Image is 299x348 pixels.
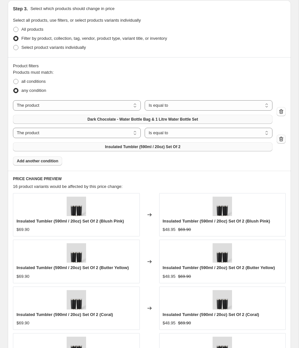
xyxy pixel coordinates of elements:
[13,5,28,12] h2: Step 3.
[21,88,46,93] span: any condition
[163,312,259,317] span: Insulated Tumbler (590ml / 20oz) Set Of 2 (Coral)
[67,243,86,263] img: insulatedsmoothiecup_1_1_fc6859dc-33b8-45df-ace6-8d8efc3d574c_80x.png
[163,226,176,233] div: $48.95
[17,158,58,164] span: Add another condition
[105,144,181,149] span: Insulated Tumbler (590ml / 20oz) Set Of 2
[13,157,62,166] button: Add another condition
[21,36,167,41] span: Filter by product, collection, tag, vendor, product type, variant title, or inventory
[13,18,141,23] span: Select all products, use filters, or select products variants individually
[17,226,29,233] div: $69.90
[213,243,232,263] img: insulatedsmoothiecup_1_1_fc6859dc-33b8-45df-ace6-8d8efc3d574c_80x.png
[178,273,191,280] strike: $69.90
[21,79,46,84] span: all conditions
[13,142,272,151] button: Insulated Tumbler (590ml / 20oz) Set Of 2
[17,312,113,317] span: Insulated Tumbler (590ml / 20oz) Set Of 2 (Coral)
[67,197,86,216] img: insulatedsmoothiecup_1_1_fc6859dc-33b8-45df-ace6-8d8efc3d574c_80x.png
[21,27,43,32] span: All products
[178,320,191,326] strike: $69.90
[67,290,86,310] img: insulatedsmoothiecup_1_1_fc6859dc-33b8-45df-ace6-8d8efc3d574c_80x.png
[13,184,123,189] span: 16 product variants would be affected by this price change:
[163,265,275,270] span: Insulated Tumbler (590ml / 20oz) Set Of 2 (Butter Yellow)
[163,219,270,223] span: Insulated Tumbler (590ml / 20oz) Set Of 2 (Blush Pink)
[13,176,286,181] h6: PRICE CHANGE PREVIEW
[17,265,129,270] span: Insulated Tumbler (590ml / 20oz) Set Of 2 (Butter Yellow)
[17,219,124,223] span: Insulated Tumbler (590ml / 20oz) Set Of 2 (Blush Pink)
[13,63,286,69] div: Product filters
[213,197,232,216] img: insulatedsmoothiecup_1_1_fc6859dc-33b8-45df-ace6-8d8efc3d574c_80x.png
[213,290,232,310] img: insulatedsmoothiecup_1_1_fc6859dc-33b8-45df-ace6-8d8efc3d574c_80x.png
[17,273,29,280] div: $69.90
[178,226,191,233] strike: $69.90
[163,273,176,280] div: $48.95
[13,115,272,124] button: Dark Chocolate - Water Bottle Bag & 1 Litre Water Bottle Set
[163,320,176,326] div: $48.95
[13,70,54,75] span: Products must match:
[30,5,115,12] p: Select which products should change in price
[21,45,86,50] span: Select product variants individually
[87,117,198,122] span: Dark Chocolate - Water Bottle Bag & 1 Litre Water Bottle Set
[17,320,29,326] div: $69.90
